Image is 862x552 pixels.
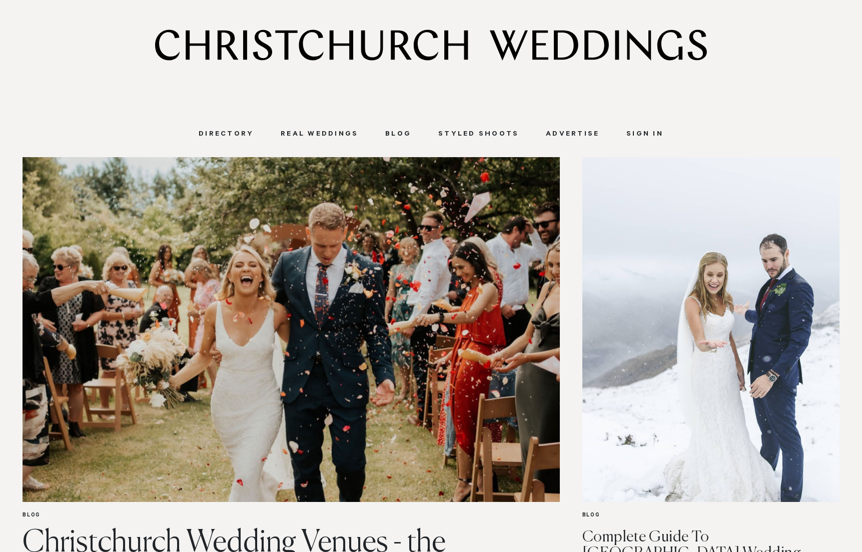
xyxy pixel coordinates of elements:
a: Advertise [532,130,613,139]
img: Christchurch Weddings Logo [155,30,707,61]
a: Directory [185,130,267,139]
a: Blog [372,130,425,139]
a: Blog [23,502,560,529]
a: Styled Shoots [425,130,532,139]
a: Sign In [613,130,677,139]
a: Blog [582,502,839,529]
a: Real Weddings [267,130,372,139]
